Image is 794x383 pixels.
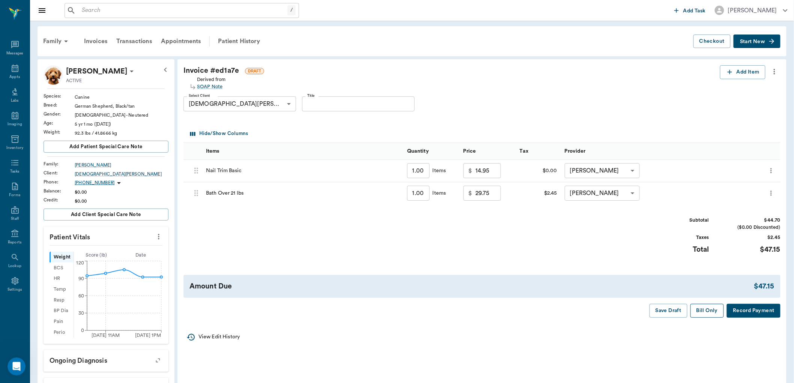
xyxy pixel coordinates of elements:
[10,169,20,174] div: Tasks
[44,120,75,126] div: Age :
[75,94,168,101] div: Canine
[8,287,23,293] div: Settings
[79,5,287,16] input: Search
[44,227,168,245] p: Patient Vitals
[50,327,74,338] div: Perio
[11,98,19,104] div: Labs
[189,93,210,98] label: Select Client
[112,32,156,50] a: Transactions
[44,209,168,221] button: Add client Special Care Note
[709,3,794,17] button: [PERSON_NAME]
[75,103,168,110] div: German Shepherd, Black/tan
[724,244,780,255] div: $47.15
[407,141,429,162] div: Quantity
[35,3,50,18] button: Close drawer
[44,141,168,153] button: Add patient Special Care Note
[765,164,777,177] button: more
[653,217,709,224] div: Subtotal
[475,186,501,201] input: 0.00
[469,166,472,175] p: $
[135,333,161,338] tspan: [DATE] 1PM
[516,182,561,205] div: $2.45
[734,35,780,48] button: Start New
[565,141,586,162] div: Provider
[460,143,516,159] div: Price
[653,234,709,241] div: Taxes
[66,77,82,84] p: ACTIVE
[8,122,22,127] div: Imaging
[724,234,780,241] div: $2.45
[754,281,774,292] div: $47.15
[39,32,75,50] div: Family
[8,240,22,245] div: Reports
[197,75,226,90] div: Derived from
[516,160,561,182] div: $0.00
[50,295,74,306] div: Resp
[516,143,561,159] div: Tax
[75,130,168,137] div: 92.3 lbs / 41.8666 kg
[206,141,220,162] div: Items
[50,252,74,263] div: Weight
[50,306,74,317] div: BP Dia
[156,32,206,50] a: Appointments
[202,160,403,182] div: Nail Trim Basic
[287,5,296,15] div: /
[198,333,240,341] p: View Edit History
[44,350,168,369] p: Ongoing diagnosis
[81,328,84,333] tspan: 0
[765,187,777,200] button: more
[11,216,19,222] div: Staff
[50,316,74,327] div: Pain
[44,102,75,108] div: Breed :
[50,284,74,295] div: Temp
[188,128,250,140] button: Select columns
[6,145,23,151] div: Inventory
[430,189,446,197] div: Items
[469,189,472,198] p: $
[44,179,75,185] div: Phone :
[720,65,765,79] button: Add Item
[9,74,20,80] div: Appts
[183,96,296,111] div: [DEMOGRAPHIC_DATA][PERSON_NAME]
[44,65,63,85] img: Profile Image
[75,198,168,204] div: $0.00
[183,65,720,76] div: Invoice # ed1a7e
[214,32,265,50] a: Patient History
[728,6,777,15] div: [PERSON_NAME]
[202,143,403,159] div: Items
[671,3,709,17] button: Add Task
[75,189,168,195] div: $0.00
[78,276,84,281] tspan: 90
[9,192,20,198] div: Forms
[75,180,114,186] p: [PHONE_NUMBER]
[8,263,21,269] div: Lookup
[245,68,264,74] span: DRAFT
[565,163,640,178] div: [PERSON_NAME]
[66,65,127,77] p: [PERSON_NAME]
[78,311,84,315] tspan: 30
[44,161,75,167] div: Family :
[75,112,168,119] div: [DEMOGRAPHIC_DATA] - Neutered
[724,224,780,231] div: ($0.00 Discounted)
[75,162,168,168] a: [PERSON_NAME]
[6,51,24,56] div: Messages
[430,167,446,174] div: Items
[44,197,75,203] div: Credit :
[307,93,315,98] label: Title
[78,294,84,298] tspan: 60
[44,188,75,194] div: Balance :
[690,304,724,318] button: Bill Only
[76,261,84,265] tspan: 120
[768,65,780,78] button: more
[74,252,119,259] div: Score ( lb )
[80,32,112,50] a: Invoices
[197,83,226,90] a: SOAP Note
[650,304,687,318] button: Save Draft
[69,143,142,151] span: Add patient Special Care Note
[520,141,528,162] div: Tax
